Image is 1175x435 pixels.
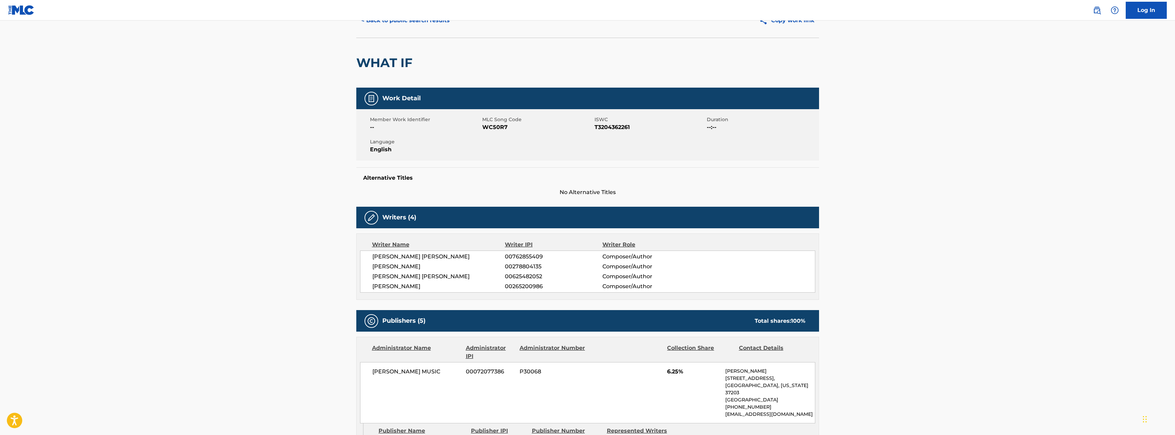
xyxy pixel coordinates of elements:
img: search [1093,6,1101,14]
span: Composer/Author [602,272,691,281]
h5: Work Detail [382,94,421,102]
a: Log In [1126,2,1167,19]
p: [EMAIL_ADDRESS][DOMAIN_NAME] [725,411,815,418]
span: Member Work Identifier [370,116,481,123]
p: [STREET_ADDRESS], [725,375,815,382]
span: Language [370,138,481,145]
div: Collection Share [667,344,733,360]
span: English [370,145,481,154]
span: 00265200986 [505,282,602,291]
span: Duration [707,116,817,123]
button: Copy work link [754,12,819,29]
img: Copy work link [759,16,771,25]
button: < Back to public search results [356,12,455,29]
span: WC50R7 [482,123,593,131]
img: Work Detail [367,94,375,103]
span: [PERSON_NAME] [PERSON_NAME] [372,272,505,281]
div: Help [1108,3,1122,17]
span: 6.25% [667,368,720,376]
span: 100 % [791,318,805,324]
span: 00072077386 [466,368,514,376]
span: T3204362261 [595,123,705,131]
img: Writers [367,214,375,222]
div: Administrator Number [520,344,586,360]
div: Administrator Name [372,344,461,360]
span: 00625482052 [505,272,602,281]
h5: Publishers (5) [382,317,425,325]
div: Publisher Name [379,427,466,435]
div: Drag [1143,409,1147,430]
img: MLC Logo [8,5,35,15]
span: [PERSON_NAME] [PERSON_NAME] [372,253,505,261]
span: [PERSON_NAME] [372,282,505,291]
div: Writer IPI [505,241,602,249]
div: Total shares: [755,317,805,325]
span: -- [370,123,481,131]
p: [GEOGRAPHIC_DATA] [725,396,815,404]
a: Public Search [1090,3,1104,17]
span: 00762855409 [505,253,602,261]
span: 00278804135 [505,263,602,271]
span: ISWC [595,116,705,123]
img: Publishers [367,317,375,325]
p: [PERSON_NAME] [725,368,815,375]
div: Publisher Number [532,427,602,435]
span: MLC Song Code [482,116,593,123]
span: No Alternative Titles [356,188,819,196]
p: [PHONE_NUMBER] [725,404,815,411]
div: Publisher IPI [471,427,527,435]
iframe: Chat Widget [1141,402,1175,435]
span: [PERSON_NAME] MUSIC [372,368,461,376]
img: help [1111,6,1119,14]
h5: Alternative Titles [363,175,812,181]
div: Writer Name [372,241,505,249]
p: [GEOGRAPHIC_DATA], [US_STATE] 37203 [725,382,815,396]
span: --:-- [707,123,817,131]
span: P30068 [520,368,586,376]
span: Composer/Author [602,253,691,261]
span: [PERSON_NAME] [372,263,505,271]
div: Contact Details [739,344,805,360]
span: Composer/Author [602,263,691,271]
h2: WHAT IF [356,55,416,71]
div: Writer Role [602,241,691,249]
span: Composer/Author [602,282,691,291]
div: Represented Writers [607,427,677,435]
h5: Writers (4) [382,214,416,221]
div: Administrator IPI [466,344,514,360]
